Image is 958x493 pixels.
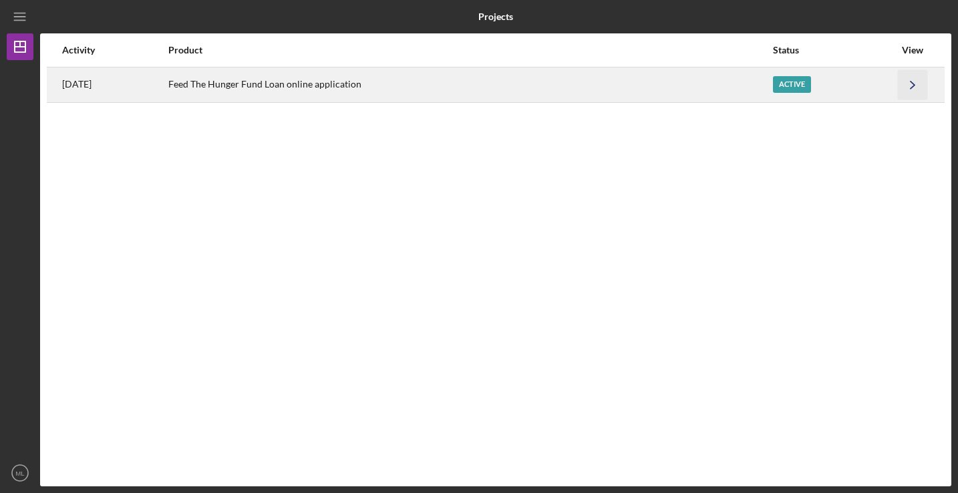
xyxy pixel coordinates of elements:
div: Activity [62,45,167,55]
div: Feed The Hunger Fund Loan online application [168,68,772,102]
time: 2025-08-26 02:54 [62,79,92,90]
div: Status [773,45,895,55]
div: View [896,45,929,55]
button: ML [7,460,33,486]
div: Active [773,76,811,93]
div: Product [168,45,772,55]
text: ML [15,470,25,477]
b: Projects [478,11,513,22]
